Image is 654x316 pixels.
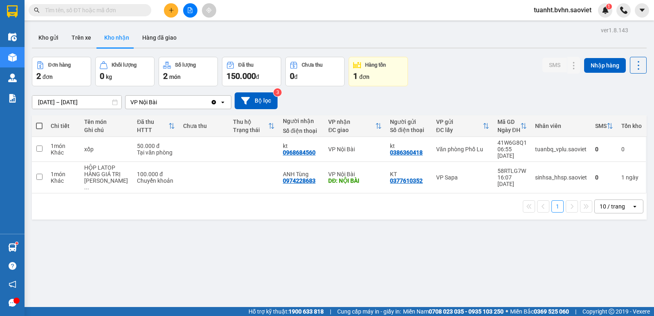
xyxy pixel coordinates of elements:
button: SMS [542,58,567,72]
sup: 1 [606,4,612,9]
button: Kho nhận [98,28,136,47]
span: kg [106,74,112,80]
button: 1 [551,200,564,213]
span: plus [168,7,174,13]
button: Trên xe [65,28,98,47]
div: 41W6G8Q1 [497,139,527,146]
div: 0 [595,146,613,152]
div: 1 [621,174,642,181]
span: đ [294,74,298,80]
th: Toggle SortBy [493,115,531,137]
button: plus [164,3,178,18]
span: file-add [187,7,193,13]
span: | [330,307,331,316]
div: VP Nội Bài [130,98,157,106]
svg: Clear value [211,99,217,105]
div: Chi tiết [51,123,76,129]
span: aim [206,7,212,13]
div: 0377610352 [390,177,423,184]
div: HTTT [137,127,168,133]
div: Số điện thoại [283,128,320,134]
div: ĐC lấy [436,127,483,133]
div: 16:07 [DATE] [497,174,527,187]
span: 0 [100,71,104,81]
th: Toggle SortBy [591,115,617,137]
div: Khác [51,149,76,156]
div: Mã GD [497,119,520,125]
div: 100.000 đ [137,171,175,177]
div: Chưa thu [183,123,225,129]
div: Trạng thái [233,127,268,133]
input: Select a date range. [32,96,121,109]
th: Toggle SortBy [133,115,179,137]
span: 2 [36,71,41,81]
div: tuanbq_vplu.saoviet [535,146,587,152]
div: kt [390,143,428,149]
button: Nhập hàng [584,58,626,73]
div: VP Nội Bài [328,171,382,177]
div: VP nhận [328,119,375,125]
div: VP gửi [436,119,483,125]
div: Người nhận [283,118,320,124]
button: Chưa thu0đ [285,57,345,86]
span: caret-down [638,7,646,14]
span: Miền Nam [403,307,504,316]
div: Thu hộ [233,119,268,125]
span: 2 [163,71,168,81]
div: HỘP LATOP [84,164,129,171]
span: đ [256,74,259,80]
span: Cung cấp máy in - giấy in: [337,307,401,316]
span: | [575,307,576,316]
strong: 0708 023 035 - 0935 103 250 [429,308,504,315]
div: 50.000 đ [137,143,175,149]
div: 0968684560 [283,149,316,156]
span: copyright [609,309,614,314]
div: 0 [621,146,642,152]
div: 10 / trang [600,202,625,211]
th: Toggle SortBy [229,115,279,137]
button: caret-down [635,3,649,18]
div: Đã thu [238,62,253,68]
button: Hàng tồn1đơn [349,57,408,86]
div: VP Sapa [436,174,489,181]
div: Tại văn phòng [137,149,175,156]
div: Đơn hàng [48,62,71,68]
div: VP Nội Bài [328,146,382,152]
div: ĐC giao [328,127,375,133]
input: Tìm tên, số ĐT hoặc mã đơn [45,6,141,15]
div: Người gửi [390,119,428,125]
div: ver 1.8.143 [601,26,628,35]
span: question-circle [9,262,16,270]
button: Số lượng2món [159,57,218,86]
strong: 0369 525 060 [534,308,569,315]
div: Nhân viên [535,123,587,129]
div: Khác [51,177,76,184]
div: HÀNG GIÁ TRỊ CAO K ĐÈ GI LÊN [84,171,129,190]
div: KT [390,171,428,177]
button: Đơn hàng2đơn [32,57,91,86]
div: Đã thu [137,119,168,125]
img: warehouse-icon [8,53,17,62]
span: message [9,299,16,307]
svg: open [632,203,638,210]
button: Kho gửi [32,28,65,47]
div: Ngày ĐH [497,127,520,133]
sup: 1 [16,242,18,244]
span: đơn [43,74,53,80]
button: Hàng đã giao [136,28,183,47]
span: Hỗ trợ kỹ thuật: [249,307,324,316]
span: ngày [626,174,638,181]
span: ⚪️ [506,310,508,313]
span: 1 [607,4,610,9]
div: kt [283,143,320,149]
div: 0974228683 [283,177,316,184]
span: search [34,7,40,13]
div: Số điện thoại [390,127,428,133]
sup: 3 [273,88,282,96]
img: warehouse-icon [8,243,17,252]
span: tuanht.bvhn.saoviet [527,5,598,15]
div: 0 [595,174,613,181]
div: xốp [84,146,129,152]
th: Toggle SortBy [324,115,386,137]
button: Bộ lọc [235,92,278,109]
